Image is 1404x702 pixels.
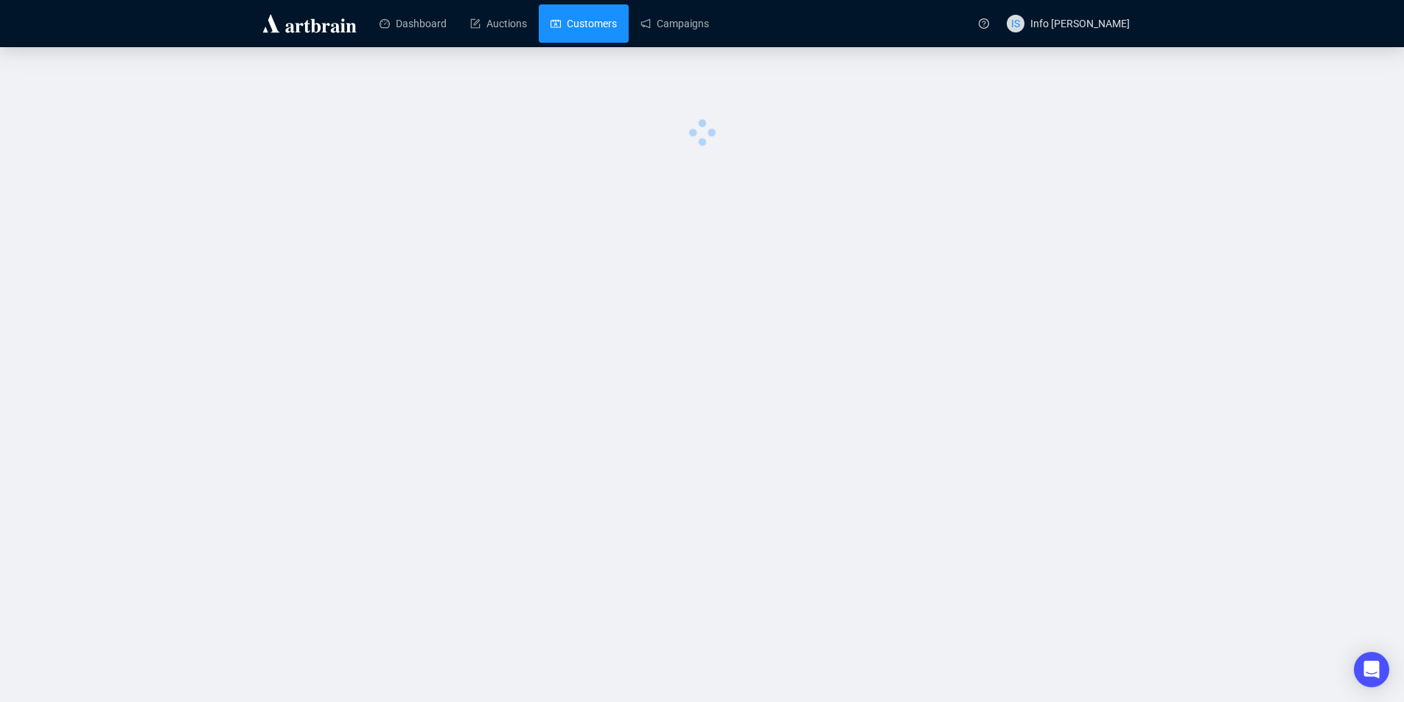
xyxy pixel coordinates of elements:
span: Info [PERSON_NAME] [1030,18,1130,29]
img: logo [260,12,359,35]
a: Campaigns [640,4,709,43]
a: Customers [551,4,617,43]
span: question-circle [979,18,989,29]
a: Dashboard [380,4,447,43]
div: Open Intercom Messenger [1354,652,1389,687]
span: IS [1011,15,1020,32]
a: Auctions [470,4,527,43]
